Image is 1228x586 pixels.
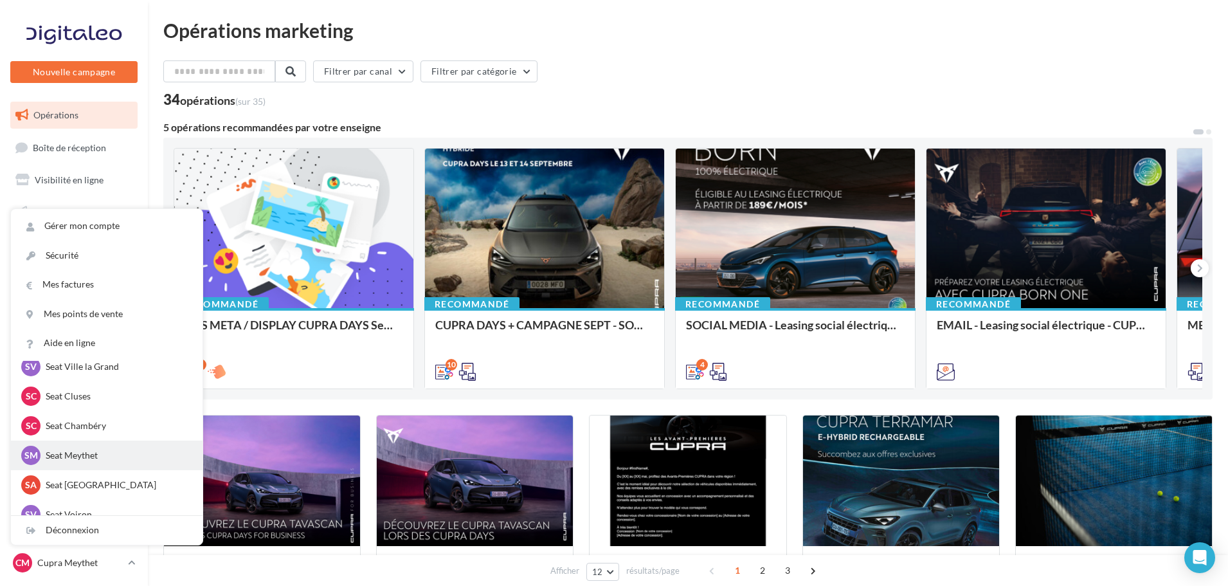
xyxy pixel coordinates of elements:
[32,206,78,217] span: Campagnes
[25,360,37,373] span: SV
[446,359,457,371] div: 10
[313,60,413,82] button: Filtrer par canal
[24,449,38,462] span: SM
[8,231,140,258] a: Contacts
[10,551,138,575] a: CM Cupra Meythet
[11,241,203,270] a: Sécurité
[46,508,187,521] p: Seat Voiron
[420,60,537,82] button: Filtrer par catégorie
[592,567,603,577] span: 12
[11,300,203,329] a: Mes points de vente
[235,96,266,107] span: (sur 35)
[163,93,266,107] div: 34
[777,560,798,581] span: 3
[10,61,138,83] button: Nouvelle campagne
[752,560,773,581] span: 2
[33,109,78,120] span: Opérations
[174,297,269,311] div: Recommandé
[11,212,203,241] a: Gérer mon compte
[11,270,203,299] a: Mes factures
[185,318,403,344] div: ADS META / DISPLAY CUPRA DAYS Septembre 2025
[586,563,619,581] button: 12
[26,419,37,432] span: SC
[8,262,140,289] a: Médiathèque
[8,199,140,226] a: Campagnes
[25,479,37,491] span: SA
[727,560,748,581] span: 1
[8,369,140,407] a: Campagnes DataOnDemand
[8,295,140,322] a: Calendrier
[35,174,104,185] span: Visibilité en ligne
[26,390,37,403] span: SC
[37,556,123,569] p: Cupra Meythet
[435,318,654,344] div: CUPRA DAYS + CAMPAGNE SEPT - SOCIAL MEDIA
[46,479,187,491] p: Seat [GEOGRAPHIC_DATA]
[46,419,187,432] p: Seat Chambéry
[15,556,30,569] span: CM
[46,449,187,462] p: Seat Meythet
[11,516,203,545] div: Déconnexion
[163,122,1192,133] div: 5 opérations recommandées par votre enseigne
[8,327,140,365] a: PLV et print personnalisable
[675,297,770,311] div: Recommandé
[626,565,680,577] span: résultats/page
[8,167,140,194] a: Visibilité en ligne
[686,318,905,344] div: SOCIAL MEDIA - Leasing social électrique - CUPRA Born
[25,508,37,521] span: SV
[8,134,140,161] a: Boîte de réception
[46,390,187,403] p: Seat Cluses
[163,21,1213,40] div: Opérations marketing
[8,102,140,129] a: Opérations
[937,318,1155,344] div: EMAIL - Leasing social électrique - CUPRA Born One
[33,142,106,152] span: Boîte de réception
[550,565,579,577] span: Afficher
[424,297,519,311] div: Recommandé
[180,95,266,106] div: opérations
[46,360,187,373] p: Seat Ville la Grand
[11,329,203,358] a: Aide en ligne
[1184,542,1215,573] div: Open Intercom Messenger
[696,359,708,371] div: 4
[926,297,1021,311] div: Recommandé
